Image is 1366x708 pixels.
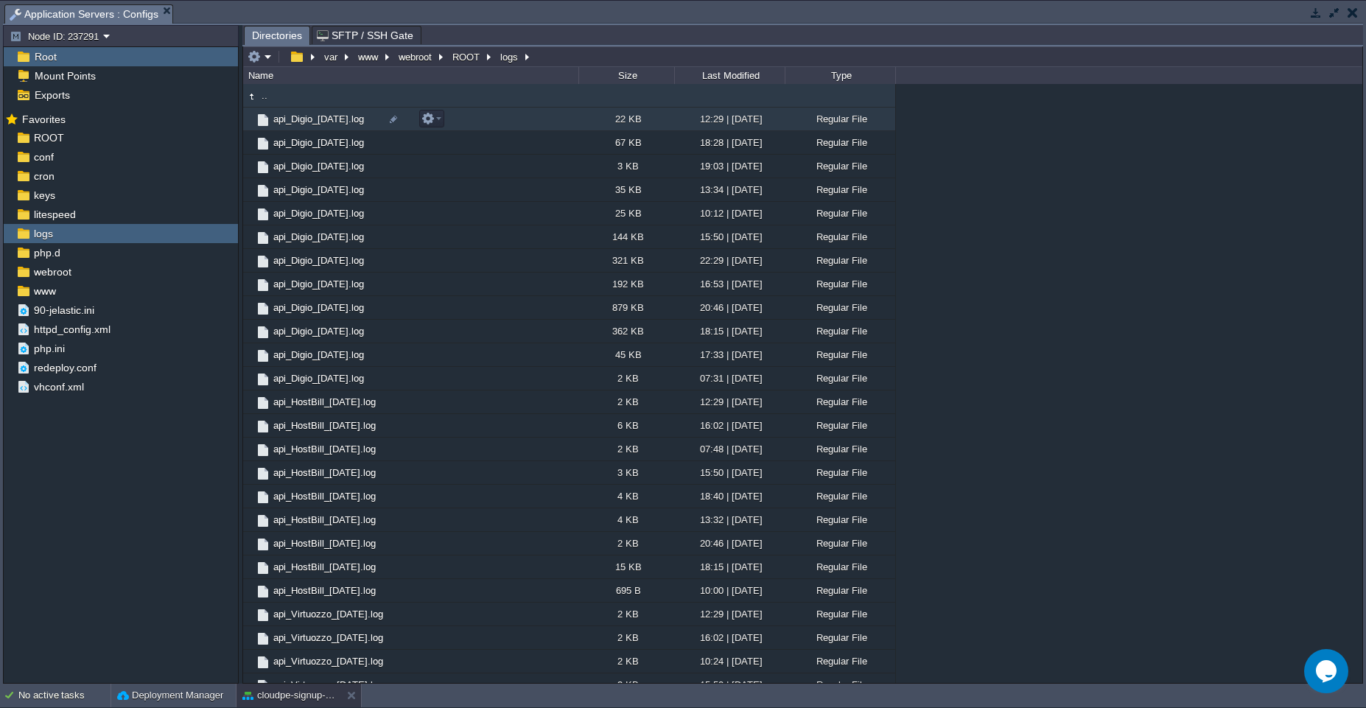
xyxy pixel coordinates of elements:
div: Regular File [785,296,895,319]
img: AMDAwAAAACH5BAEAAAAALAAAAAABAAEAAAICRAEAOw== [243,532,255,555]
div: Regular File [785,202,895,225]
div: 35 KB [578,178,674,201]
div: Regular File [785,626,895,649]
div: 13:34 | [DATE] [674,178,785,201]
img: AMDAwAAAACH5BAEAAAAALAAAAAABAAEAAAICRAEAOw== [255,183,271,199]
a: api_HostBill_[DATE].log [271,396,378,408]
a: Exports [32,88,72,102]
div: 45 KB [578,343,674,366]
span: 90-jelastic.ini [31,304,97,317]
div: 10:12 | [DATE] [674,202,785,225]
img: AMDAwAAAACH5BAEAAAAALAAAAAABAAEAAAICRAEAOw== [255,324,271,340]
div: 695 B [578,579,674,602]
img: AMDAwAAAACH5BAEAAAAALAAAAAABAAEAAAICRAEAOw== [243,390,255,413]
img: AMDAwAAAACH5BAEAAAAALAAAAAABAAEAAAICRAEAOw== [255,678,271,694]
div: 192 KB [578,273,674,295]
img: AMDAwAAAACH5BAEAAAAALAAAAAABAAEAAAICRAEAOw== [243,108,255,130]
a: api_Digio_[DATE].log [271,325,366,337]
button: ROOT [450,50,483,63]
img: AMDAwAAAACH5BAEAAAAALAAAAAABAAEAAAICRAEAOw== [243,155,255,178]
div: 12:29 | [DATE] [674,108,785,130]
img: AMDAwAAAACH5BAEAAAAALAAAAAABAAEAAAICRAEAOw== [243,603,255,625]
div: 25 KB [578,202,674,225]
a: api_HostBill_[DATE].log [271,419,378,432]
img: AMDAwAAAACH5BAEAAAAALAAAAAABAAEAAAICRAEAOw== [255,395,271,411]
span: api_HostBill_[DATE].log [271,537,378,550]
img: AMDAwAAAACH5BAEAAAAALAAAAAABAAEAAAICRAEAOw== [255,348,271,364]
div: 2 KB [578,390,674,413]
div: 19:03 | [DATE] [674,155,785,178]
button: cloudpe-signup-prod [242,688,335,703]
img: AMDAwAAAACH5BAEAAAAALAAAAAABAAEAAAICRAEAOw== [255,159,271,175]
div: 16:53 | [DATE] [674,273,785,295]
div: 10:00 | [DATE] [674,579,785,602]
a: php.d [31,246,63,259]
img: AMDAwAAAACH5BAEAAAAALAAAAAABAAEAAAICRAEAOw== [243,296,255,319]
a: webroot [31,265,74,278]
span: httpd_config.xml [31,323,113,336]
a: api_HostBill_[DATE].log [271,490,378,502]
a: api_Digio_[DATE].log [271,113,366,125]
div: 15:50 | [DATE] [674,673,785,696]
img: AMDAwAAAACH5BAEAAAAALAAAAAABAAEAAAICRAEAOw== [243,202,255,225]
div: 07:48 | [DATE] [674,438,785,460]
div: Regular File [785,249,895,272]
img: AMDAwAAAACH5BAEAAAAALAAAAAABAAEAAAICRAEAOw== [243,485,255,508]
img: AMDAwAAAACH5BAEAAAAALAAAAAABAAEAAAICRAEAOw== [243,178,255,201]
img: AMDAwAAAACH5BAEAAAAALAAAAAABAAEAAAICRAEAOw== [255,560,271,576]
div: Name [245,67,578,84]
div: 3 KB [578,461,674,484]
div: 17:33 | [DATE] [674,343,785,366]
img: AMDAwAAAACH5BAEAAAAALAAAAAABAAEAAAICRAEAOw== [255,230,271,246]
span: SFTP / SSH Gate [317,27,413,44]
div: Regular File [785,438,895,460]
span: api_Virtuozzo_[DATE].log [271,608,385,620]
div: Regular File [785,108,895,130]
div: Regular File [785,579,895,602]
div: No active tasks [18,684,111,707]
a: cron [31,169,57,183]
span: api_Digio_[DATE].log [271,278,366,290]
div: Regular File [785,673,895,696]
div: 18:40 | [DATE] [674,485,785,508]
div: Regular File [785,320,895,343]
a: api_HostBill_[DATE].log [271,561,378,573]
div: 13:32 | [DATE] [674,508,785,531]
img: AMDAwAAAACH5BAEAAAAALAAAAAABAAEAAAICRAEAOw== [243,273,255,295]
a: api_HostBill_[DATE].log [271,584,378,597]
div: 22 KB [578,108,674,130]
span: api_Digio_[DATE].log [271,372,366,385]
a: api_Digio_[DATE].log [271,348,366,361]
a: api_Digio_[DATE].log [271,136,366,149]
img: AMDAwAAAACH5BAEAAAAALAAAAAABAAEAAAICRAEAOw== [243,438,255,460]
a: api_HostBill_[DATE].log [271,466,378,479]
div: 18:28 | [DATE] [674,131,785,154]
iframe: chat widget [1304,649,1351,693]
span: api_Digio_[DATE].log [271,301,366,314]
span: api_Digio_[DATE].log [271,160,366,172]
img: AMDAwAAAACH5BAEAAAAALAAAAAABAAEAAAICRAEAOw== [255,607,271,623]
img: AMDAwAAAACH5BAEAAAAALAAAAAABAAEAAAICRAEAOw== [243,555,255,578]
img: AMDAwAAAACH5BAEAAAAALAAAAAABAAEAAAICRAEAOw== [243,225,255,248]
img: AMDAwAAAACH5BAEAAAAALAAAAAABAAEAAAICRAEAOw== [255,583,271,600]
div: Regular File [785,343,895,366]
div: 2 KB [578,532,674,555]
button: Node ID: 237291 [10,29,103,43]
div: 321 KB [578,249,674,272]
div: 2 KB [578,367,674,390]
a: api_Digio_[DATE].log [271,183,366,196]
div: 362 KB [578,320,674,343]
a: api_Virtuozzo_[DATE].log [271,655,385,667]
a: .. [259,89,270,102]
img: AMDAwAAAACH5BAEAAAAALAAAAAABAAEAAAICRAEAOw== [255,654,271,670]
button: www [356,50,382,63]
div: 20:46 | [DATE] [674,532,785,555]
img: AMDAwAAAACH5BAEAAAAALAAAAAABAAEAAAICRAEAOw== [255,489,271,505]
div: 22:29 | [DATE] [674,249,785,272]
img: AMDAwAAAACH5BAEAAAAALAAAAAABAAEAAAICRAEAOw== [243,249,255,272]
div: 3 KB [578,673,674,696]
